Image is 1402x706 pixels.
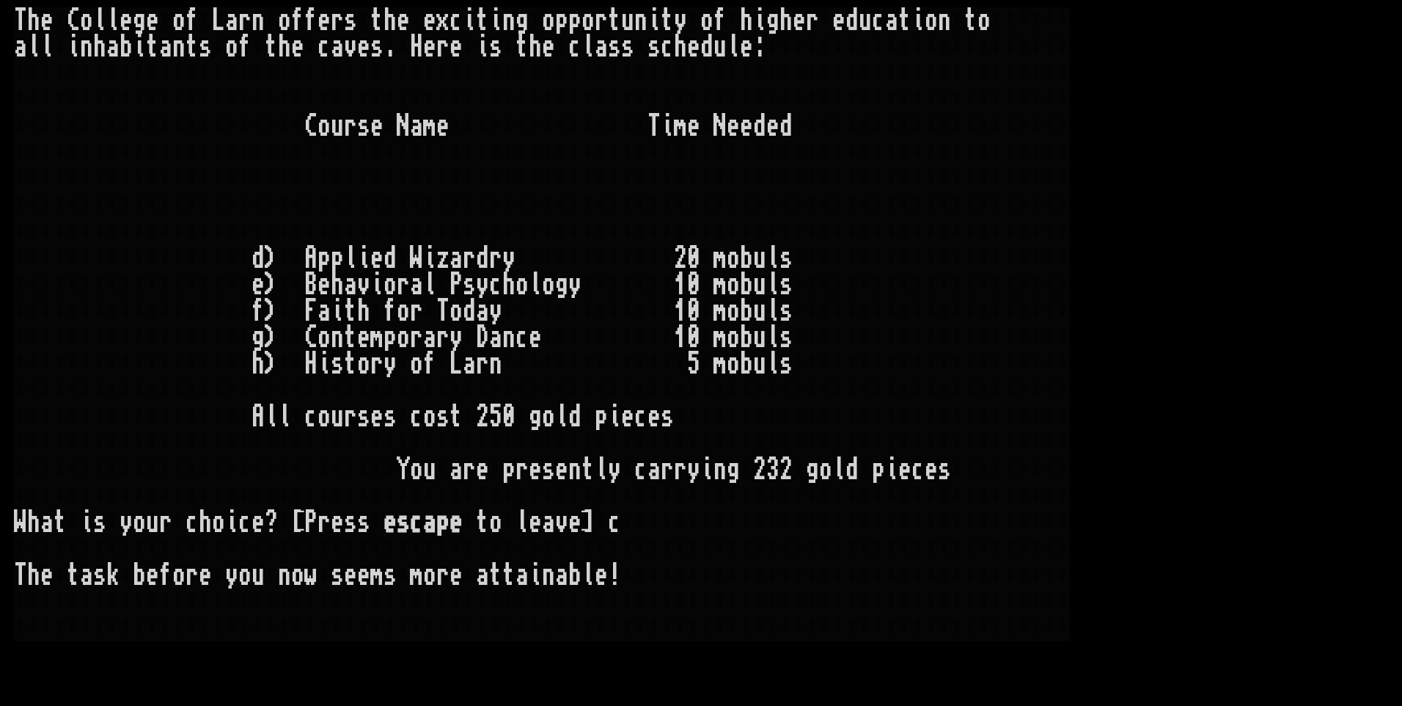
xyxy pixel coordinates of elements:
[383,298,397,324] div: f
[542,456,555,483] div: s
[383,324,397,351] div: p
[370,113,383,139] div: e
[318,7,331,34] div: e
[476,404,489,430] div: 2
[476,34,489,60] div: i
[515,456,529,483] div: r
[661,34,674,60] div: c
[199,34,212,60] div: s
[383,245,397,272] div: d
[304,7,318,34] div: f
[252,298,265,324] div: f
[265,404,278,430] div: l
[687,245,700,272] div: 0
[674,245,687,272] div: 2
[502,456,515,483] div: p
[832,7,845,34] div: e
[423,113,436,139] div: m
[489,298,502,324] div: y
[423,245,436,272] div: i
[502,324,515,351] div: n
[766,298,779,324] div: l
[159,34,172,60] div: a
[740,245,753,272] div: b
[885,7,898,34] div: a
[502,7,515,34] div: n
[740,113,753,139] div: e
[133,34,146,60] div: i
[397,272,410,298] div: r
[713,245,727,272] div: m
[423,272,436,298] div: l
[252,404,265,430] div: A
[476,324,489,351] div: D
[568,34,581,60] div: c
[344,7,357,34] div: s
[740,298,753,324] div: b
[304,324,318,351] div: C
[753,324,766,351] div: u
[252,324,265,351] div: g
[40,7,54,34] div: e
[186,34,199,60] div: t
[318,245,331,272] div: p
[27,7,40,34] div: h
[779,245,793,272] div: s
[806,7,819,34] div: r
[172,34,186,60] div: n
[449,298,463,324] div: o
[740,351,753,377] div: b
[766,245,779,272] div: l
[542,404,555,430] div: o
[872,7,885,34] div: c
[489,351,502,377] div: n
[331,245,344,272] div: p
[265,34,278,60] div: t
[779,298,793,324] div: s
[713,351,727,377] div: m
[383,272,397,298] div: o
[252,7,265,34] div: n
[14,34,27,60] div: a
[93,7,106,34] div: l
[595,34,608,60] div: a
[779,113,793,139] div: d
[265,351,278,377] div: )
[252,351,265,377] div: h
[515,34,529,60] div: t
[423,324,436,351] div: a
[331,272,344,298] div: h
[608,34,621,60] div: s
[779,272,793,298] div: s
[568,7,581,34] div: p
[476,351,489,377] div: r
[687,324,700,351] div: 0
[423,456,436,483] div: u
[423,351,436,377] div: f
[449,456,463,483] div: a
[753,298,766,324] div: u
[318,34,331,60] div: c
[331,404,344,430] div: u
[581,7,595,34] div: o
[911,7,925,34] div: i
[727,34,740,60] div: l
[687,298,700,324] div: 0
[331,7,344,34] div: r
[608,7,621,34] div: t
[40,34,54,60] div: l
[727,298,740,324] div: o
[436,298,449,324] div: T
[766,272,779,298] div: l
[502,245,515,272] div: y
[344,298,357,324] div: t
[766,7,779,34] div: g
[383,7,397,34] div: h
[463,245,476,272] div: r
[687,113,700,139] div: e
[344,324,357,351] div: t
[555,456,568,483] div: e
[410,351,423,377] div: o
[370,351,383,377] div: r
[172,7,186,34] div: o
